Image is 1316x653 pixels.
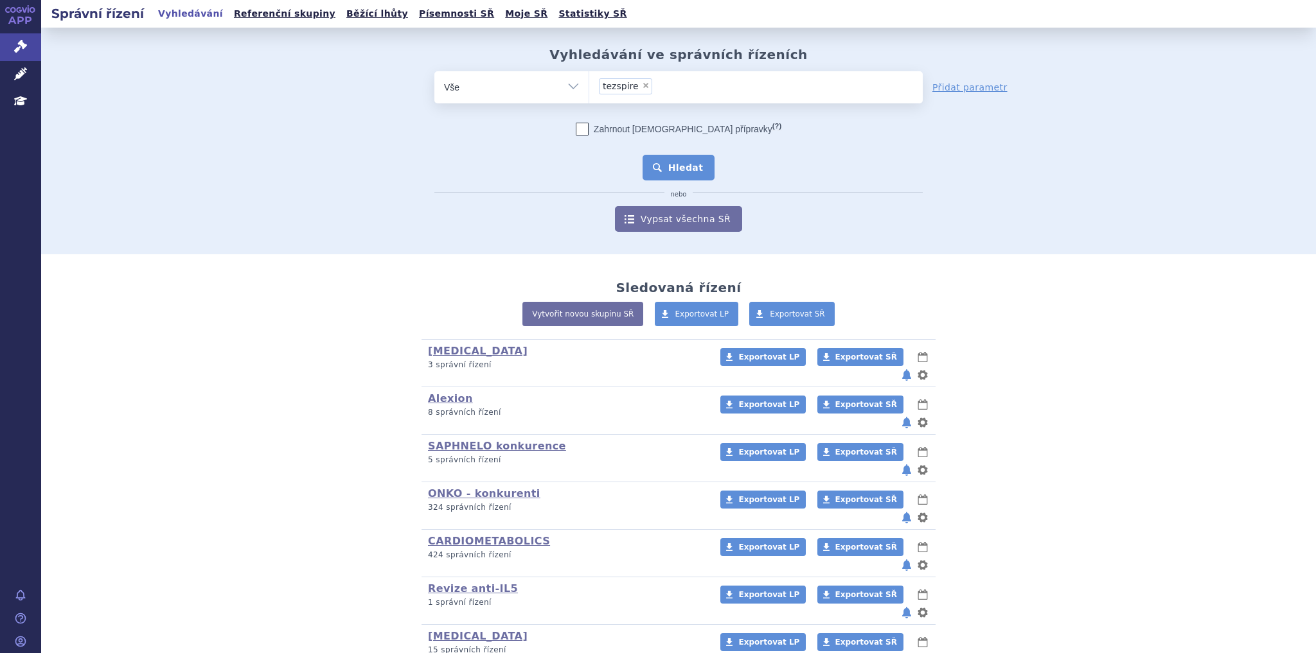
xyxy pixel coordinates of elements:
button: notifikace [900,510,913,525]
h2: Vyhledávání ve správních řízeních [549,47,808,62]
p: 5 správních řízení [428,455,704,466]
span: Exportovat LP [675,309,729,318]
a: Vyhledávání [154,5,227,22]
a: Revize anti-IL5 [428,582,518,595]
a: Exportovat LP [655,302,739,326]
span: Exportovat LP [738,495,799,504]
a: Exportovat LP [720,396,806,414]
a: [MEDICAL_DATA] [428,345,528,357]
a: CARDIOMETABOLICS [428,535,550,547]
span: Exportovat SŘ [835,638,897,647]
span: Exportovat LP [738,400,799,409]
span: Exportovat LP [738,448,799,457]
button: notifikace [900,605,913,620]
a: Vypsat všechna SŘ [615,206,742,232]
button: lhůty [916,444,929,460]
a: Exportovat SŘ [817,538,903,556]
span: Exportovat LP [738,353,799,361]
span: Exportovat LP [738,638,799,647]
a: Vytvořit novou skupinu SŘ [522,302,643,326]
p: 424 správních řízení [428,550,704,561]
span: Exportovat LP [738,590,799,599]
a: Exportovat LP [720,348,806,366]
button: lhůty [916,634,929,650]
button: lhůty [916,397,929,412]
input: tezspire [656,78,717,94]
span: Exportovat SŘ [835,590,897,599]
button: nastavení [916,510,929,525]
p: 8 správních řízení [428,407,704,418]
button: nastavení [916,462,929,478]
a: Exportovat SŘ [817,396,903,414]
button: lhůty [916,587,929,602]
a: Exportovat SŘ [817,443,903,461]
span: × [642,82,650,89]
h2: Správní řízení [41,4,154,22]
a: Exportovat SŘ [817,491,903,509]
i: nebo [664,191,693,198]
span: tezspire [603,82,639,91]
button: notifikace [900,462,913,478]
a: Exportovat SŘ [817,586,903,604]
button: notifikace [900,557,913,573]
button: nastavení [916,605,929,620]
a: Exportovat LP [720,491,806,509]
p: 1 správní řízení [428,597,704,608]
abbr: (?) [772,122,781,130]
a: Exportovat SŘ [749,302,835,326]
a: [MEDICAL_DATA] [428,630,528,642]
h2: Sledovaná řízení [616,280,741,295]
button: nastavení [916,367,929,383]
a: ONKO - konkurenti [428,487,540,500]
button: lhůty [916,492,929,507]
span: Exportovat SŘ [835,448,897,457]
button: nastavení [916,415,929,430]
a: Moje SŘ [501,5,551,22]
span: Exportovat SŘ [770,309,825,318]
a: Písemnosti SŘ [415,5,498,22]
span: Exportovat SŘ [835,353,897,361]
a: Přidat parametr [932,81,1008,94]
label: Zahrnout [DEMOGRAPHIC_DATA] přípravky [576,123,781,135]
span: Exportovat SŘ [835,400,897,409]
button: lhůty [916,349,929,365]
p: 324 správních řízení [428,502,704,513]
a: Exportovat LP [720,586,806,604]
a: Exportovat LP [720,538,806,556]
a: SAPHNELO konkurence [428,440,566,452]
a: Exportovat LP [720,443,806,461]
span: Exportovat LP [738,543,799,552]
a: Exportovat LP [720,633,806,651]
a: Statistiky SŘ [555,5,630,22]
button: notifikace [900,415,913,430]
button: notifikace [900,367,913,383]
button: nastavení [916,557,929,573]
span: Exportovat SŘ [835,495,897,504]
a: Běžící lhůty [342,5,412,22]
button: lhůty [916,539,929,555]
a: Exportovat SŘ [817,348,903,366]
a: Exportovat SŘ [817,633,903,651]
button: Hledat [643,155,715,180]
a: Referenční skupiny [230,5,339,22]
a: Alexion [428,392,473,405]
p: 3 správní řízení [428,360,704,370]
span: Exportovat SŘ [835,543,897,552]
